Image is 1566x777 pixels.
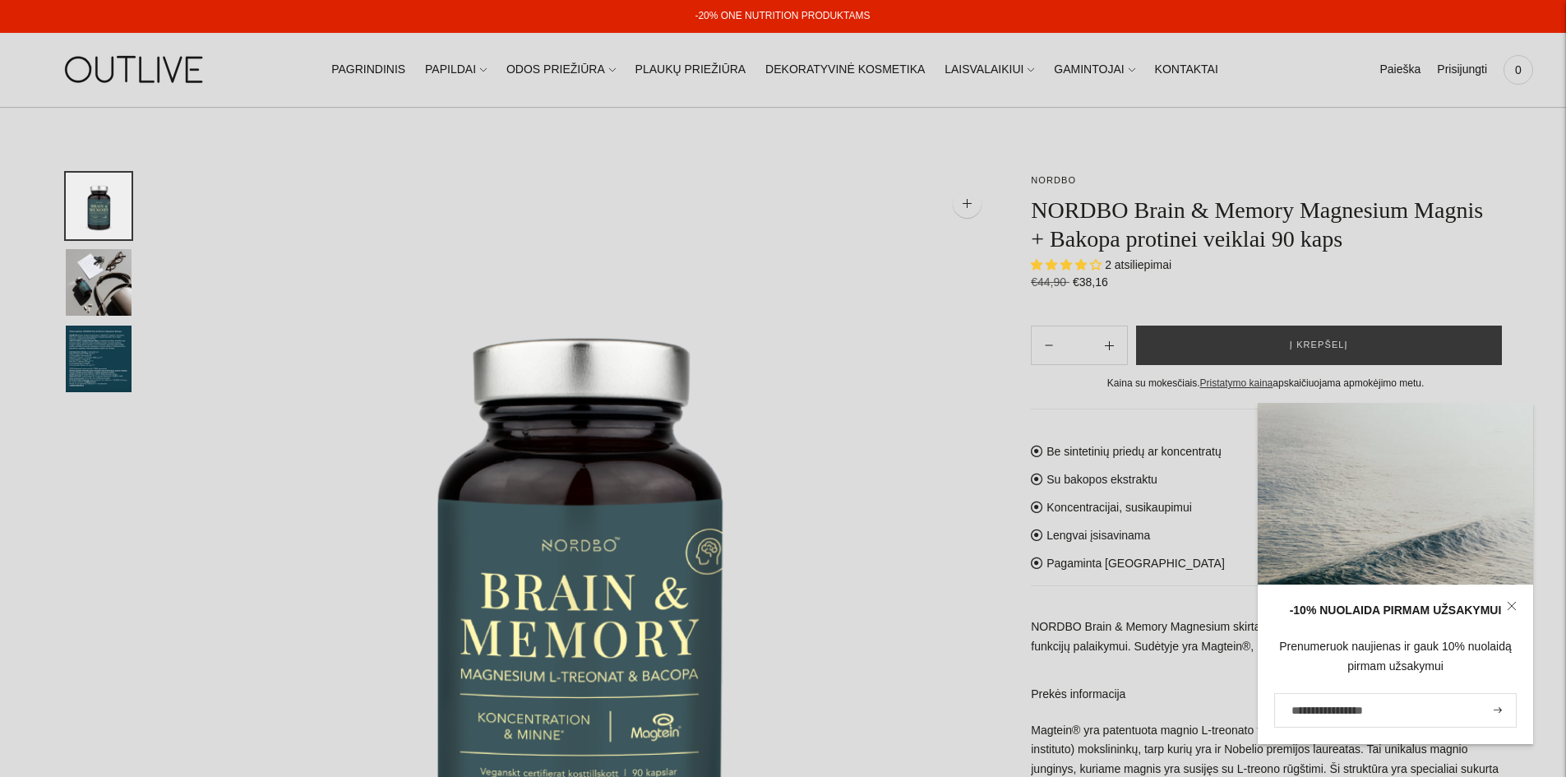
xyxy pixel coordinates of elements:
[1031,275,1069,289] s: €44,90
[66,249,132,316] button: Translation missing: en.general.accessibility.image_thumbail
[66,326,132,392] button: Translation missing: en.general.accessibility.image_thumbail
[1031,668,1500,721] a: Prekės informacija
[695,10,870,21] a: -20% ONE NUTRITION PRODUKTAMS
[765,52,925,88] a: DEKORATYVINĖ KOSMETIKA
[1379,52,1420,88] a: Paieška
[1136,326,1502,365] button: Į krepšelį
[1507,58,1530,81] span: 0
[66,173,132,239] button: Translation missing: en.general.accessibility.image_thumbail
[1031,196,1500,253] h1: NORDBO Brain & Memory Magnesium Magnis + Bakopa protinei veiklai 90 kaps
[425,52,487,88] a: PAPILDAI
[945,52,1034,88] a: LAISVALAIKIUI
[1092,326,1127,365] button: Subtract product quantity
[1031,375,1500,392] div: Kaina su mokesčiais. apskaičiuojama apmokėjimo metu.
[1031,617,1500,657] p: NORDBO Brain & Memory Magnesium skirtas atminties, koncentracijos ir psichologinių funkcijų palai...
[506,52,616,88] a: ODOS PRIEŽIŪRA
[1504,52,1533,88] a: 0
[1054,52,1134,88] a: GAMINTOJAI
[1274,637,1517,677] div: Prenumeruok naujienas ir gauk 10% nuolaidą pirmam užsakymui
[1073,275,1108,289] span: €38,16
[1290,337,1348,354] span: Į krepšelį
[1200,377,1273,389] a: Pristatymo kaina
[1274,601,1517,621] div: -10% NUOLAIDA PIRMAM UŽSAKYMUI
[1437,52,1487,88] a: Prisijungti
[1031,258,1105,271] span: 4.00 stars
[1105,258,1171,271] span: 2 atsiliepimai
[1031,175,1076,185] a: NORDBO
[1155,52,1218,88] a: KONTAKTAI
[331,52,405,88] a: PAGRINDINIS
[33,41,238,98] img: OUTLIVE
[1032,326,1066,365] button: Add product quantity
[1066,334,1091,358] input: Product quantity
[635,52,746,88] a: PLAUKŲ PRIEŽIŪRA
